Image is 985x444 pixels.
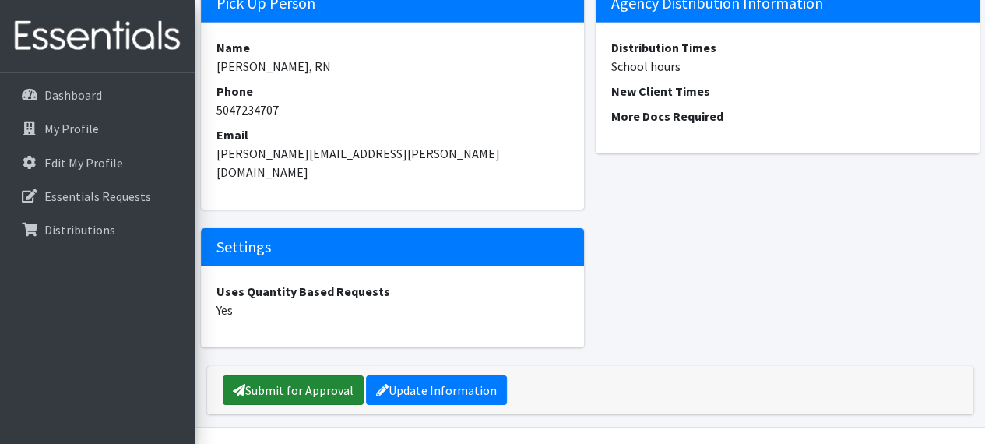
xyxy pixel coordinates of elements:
[44,189,151,204] p: Essentials Requests
[201,228,585,266] h5: Settings
[223,375,364,405] a: Submit for Approval
[44,155,123,171] p: Edit My Profile
[216,100,569,119] dd: 5047234707
[6,79,188,111] a: Dashboard
[611,107,964,125] dt: More Docs Required
[6,10,188,62] img: HumanEssentials
[6,147,188,178] a: Edit My Profile
[6,181,188,212] a: Essentials Requests
[216,38,569,57] dt: Name
[6,214,188,245] a: Distributions
[366,375,507,405] a: Update Information
[216,301,569,319] dd: Yes
[611,38,964,57] dt: Distribution Times
[216,125,569,144] dt: Email
[611,82,964,100] dt: New Client Times
[216,282,569,301] dt: Uses Quantity Based Requests
[216,57,569,76] dd: [PERSON_NAME], RN
[44,121,99,136] p: My Profile
[216,144,569,181] dd: [PERSON_NAME][EMAIL_ADDRESS][PERSON_NAME][DOMAIN_NAME]
[6,113,188,144] a: My Profile
[44,87,102,103] p: Dashboard
[216,82,569,100] dt: Phone
[611,57,964,76] dd: School hours
[44,222,115,238] p: Distributions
